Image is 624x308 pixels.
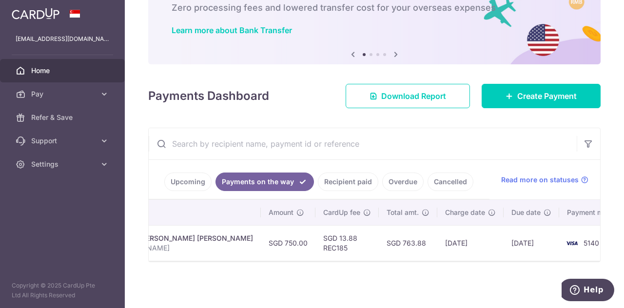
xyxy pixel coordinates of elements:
[92,233,253,243] div: Helper Salary. [PERSON_NAME] [PERSON_NAME]
[504,225,559,261] td: [DATE]
[16,34,109,44] p: [EMAIL_ADDRESS][DOMAIN_NAME]
[511,208,541,217] span: Due date
[164,173,212,191] a: Upcoming
[269,208,293,217] span: Amount
[172,2,577,14] h6: Zero processing fees and lowered transfer cost for your overseas expenses
[261,225,315,261] td: SGD 750.00
[215,173,314,191] a: Payments on the way
[84,200,261,225] th: Payment details
[31,113,96,122] span: Refer & Save
[31,89,96,99] span: Pay
[382,173,424,191] a: Overdue
[346,84,470,108] a: Download Report
[149,128,577,159] input: Search by recipient name, payment id or reference
[501,175,588,185] a: Read more on statuses
[318,173,378,191] a: Recipient paid
[92,243,253,253] p: Salary [PERSON_NAME]
[584,239,599,247] span: 5140
[501,175,579,185] span: Read more on statuses
[428,173,473,191] a: Cancelled
[562,237,582,249] img: Bank Card
[517,90,577,102] span: Create Payment
[562,279,614,303] iframe: Opens a widget where you can find more information
[31,136,96,146] span: Support
[172,25,292,35] a: Learn more about Bank Transfer
[379,225,437,261] td: SGD 763.88
[31,66,96,76] span: Home
[381,90,446,102] span: Download Report
[31,159,96,169] span: Settings
[482,84,601,108] a: Create Payment
[323,208,360,217] span: CardUp fee
[437,225,504,261] td: [DATE]
[12,8,59,19] img: CardUp
[387,208,419,217] span: Total amt.
[148,87,269,105] h4: Payments Dashboard
[445,208,485,217] span: Charge date
[315,225,379,261] td: SGD 13.88 REC185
